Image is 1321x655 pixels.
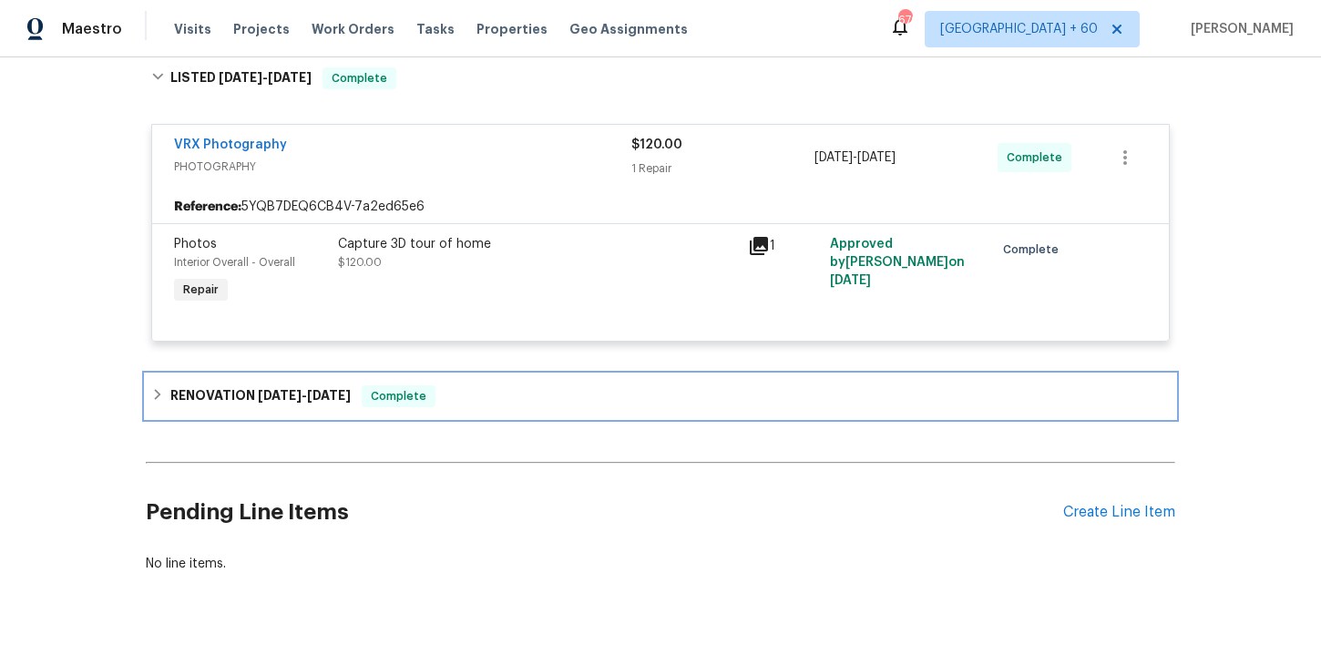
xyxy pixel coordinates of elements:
[830,238,965,287] span: Approved by [PERSON_NAME] on
[152,190,1169,223] div: 5YQB7DEQ6CB4V-7a2ed65e6
[146,374,1175,418] div: RENOVATION [DATE]-[DATE]Complete
[176,281,226,299] span: Repair
[258,389,302,402] span: [DATE]
[219,71,312,84] span: -
[814,148,896,167] span: -
[940,20,1098,38] span: [GEOGRAPHIC_DATA] + 60
[146,555,1175,573] div: No line items.
[476,20,548,38] span: Properties
[338,235,737,253] div: Capture 3D tour of home
[338,257,382,268] span: $120.00
[307,389,351,402] span: [DATE]
[1007,148,1070,167] span: Complete
[1003,241,1066,259] span: Complete
[146,470,1063,555] h2: Pending Line Items
[62,20,122,38] span: Maestro
[324,69,394,87] span: Complete
[258,389,351,402] span: -
[174,198,241,216] b: Reference:
[814,151,853,164] span: [DATE]
[170,67,312,89] h6: LISTED
[268,71,312,84] span: [DATE]
[569,20,688,38] span: Geo Assignments
[174,257,295,268] span: Interior Overall - Overall
[233,20,290,38] span: Projects
[631,159,814,178] div: 1 Repair
[174,138,287,151] a: VRX Photography
[631,138,682,151] span: $120.00
[174,20,211,38] span: Visits
[898,11,911,29] div: 670
[146,49,1175,107] div: LISTED [DATE]-[DATE]Complete
[174,238,217,251] span: Photos
[748,235,819,257] div: 1
[219,71,262,84] span: [DATE]
[174,158,631,176] span: PHOTOGRAPHY
[416,23,455,36] span: Tasks
[857,151,896,164] span: [DATE]
[364,387,434,405] span: Complete
[1063,504,1175,521] div: Create Line Item
[312,20,394,38] span: Work Orders
[170,385,351,407] h6: RENOVATION
[1183,20,1294,38] span: [PERSON_NAME]
[830,274,871,287] span: [DATE]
